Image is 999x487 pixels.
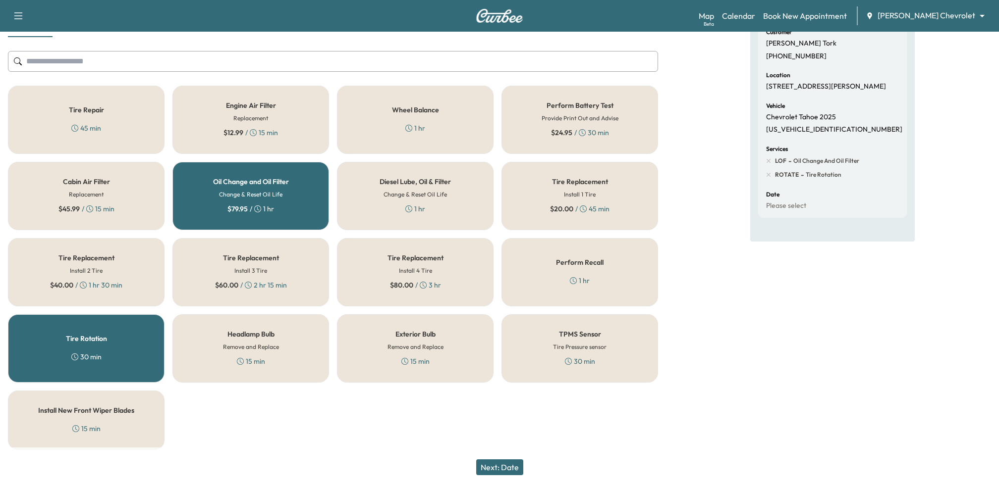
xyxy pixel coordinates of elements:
div: 1 hr [570,276,590,286]
p: Chevrolet Tahoe 2025 [766,113,836,122]
span: $ 79.95 [227,204,248,214]
button: Next: Date [476,459,523,475]
h6: Date [766,192,779,197]
h5: Tire Repair [69,106,104,113]
h5: Tire Replacement [388,254,444,261]
p: [STREET_ADDRESS][PERSON_NAME] [766,82,886,91]
div: Beta [704,20,714,28]
a: Calendar [722,10,755,22]
h6: Install 2 Tire [70,266,103,275]
div: 30 min [71,352,102,362]
h6: Tire Pressure sensor [553,342,607,351]
h5: Tire Rotation [66,335,107,342]
h5: Exterior Bulb [395,331,436,338]
a: MapBeta [699,10,714,22]
span: [PERSON_NAME] Chevrolet [878,10,975,21]
span: LOF [775,157,786,165]
span: Oil Change and Oil Filter [791,157,859,165]
h6: Remove and Replace [388,342,444,351]
img: Curbee Logo [476,9,523,23]
h6: Location [766,72,790,78]
h6: Replacement [233,114,268,123]
h6: Change & Reset Oil Life [384,190,447,199]
h6: Services [766,146,788,152]
h5: Engine Air Filter [226,102,276,109]
h5: Perform Battery Test [547,102,613,109]
h5: Perform Recall [556,259,604,266]
h5: Headlamp Bulb [227,331,275,338]
h5: Oil Change and Oil Filter [213,178,289,185]
span: ROTATE [775,171,799,179]
div: 45 min [71,123,101,133]
h6: Vehicle [766,103,785,109]
p: Please select [766,201,806,210]
div: / 2 hr 15 min [215,280,287,290]
span: $ 80.00 [390,280,413,290]
h6: Remove and Replace [223,342,279,351]
h5: Cabin Air Filter [63,178,110,185]
div: / 1 hr [227,204,274,214]
div: / 45 min [550,204,610,214]
span: - [786,156,791,166]
h5: Tire Replacement [223,254,279,261]
div: 30 min [565,356,595,366]
h5: Wheel Balance [392,106,439,113]
div: / 15 min [223,128,278,138]
span: $ 20.00 [550,204,573,214]
span: $ 12.99 [223,128,243,138]
h6: Install 1 Tire [564,190,596,199]
span: $ 40.00 [50,280,73,290]
h6: Change & Reset Oil Life [219,190,282,199]
span: Tire Rotation [804,171,841,179]
p: [PERSON_NAME] Tork [766,39,836,48]
p: [US_VEHICLE_IDENTIFICATION_NUMBER] [766,125,902,134]
div: 15 min [72,424,101,434]
h5: Install New Front Wiper Blades [38,407,134,414]
span: - [799,170,804,180]
h6: Install 3 Tire [234,266,267,275]
div: / 15 min [58,204,114,214]
span: $ 24.95 [551,128,572,138]
h5: Diesel Lube, Oil & Filter [380,178,451,185]
p: [PHONE_NUMBER] [766,52,827,61]
div: 1 hr [405,123,425,133]
a: Book New Appointment [763,10,847,22]
h6: Replacement [69,190,104,199]
h6: Customer [766,29,792,35]
div: 15 min [401,356,430,366]
div: 1 hr [405,204,425,214]
div: 15 min [237,356,265,366]
span: $ 60.00 [215,280,238,290]
h5: TPMS Sensor [559,331,601,338]
h5: Tire Replacement [58,254,114,261]
div: / 30 min [551,128,609,138]
div: / 3 hr [390,280,441,290]
div: / 1 hr 30 min [50,280,122,290]
h6: Provide Print Out and Advise [542,114,618,123]
span: $ 45.99 [58,204,80,214]
h5: Tire Replacement [552,178,608,185]
h6: Install 4 Tire [399,266,432,275]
